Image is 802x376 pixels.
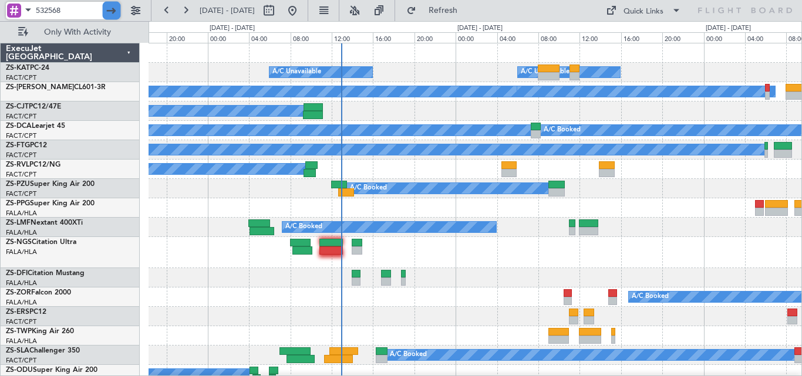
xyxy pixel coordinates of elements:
[579,32,621,43] div: 12:00
[456,32,497,43] div: 00:00
[6,270,28,277] span: ZS-DFI
[6,200,30,207] span: ZS-PPG
[745,32,786,43] div: 04:00
[6,112,36,121] a: FACT/CPT
[6,328,74,335] a: ZS-TWPKing Air 260
[621,32,662,43] div: 16:00
[6,181,30,188] span: ZS-PZU
[6,337,37,345] a: FALA/HLA
[6,103,29,110] span: ZS-CJT
[6,161,60,168] a: ZS-RVLPC12/NG
[415,32,456,43] div: 20:00
[6,189,36,198] a: FACT/CPT
[6,289,71,296] a: ZS-ZORFalcon 2000
[6,219,83,226] a: ZS-LMFNextant 400XTi
[390,346,427,364] div: A/C Booked
[6,309,46,316] a: ZS-ERSPC12
[6,298,37,307] a: FALA/HLA
[332,32,373,43] div: 12:00
[6,248,37,256] a: FALA/HLA
[6,317,36,326] a: FACT/CPT
[419,6,468,15] span: Refresh
[662,32,703,43] div: 20:00
[6,170,36,179] a: FACT/CPT
[706,23,751,33] div: [DATE] - [DATE]
[632,288,669,306] div: A/C Booked
[167,32,208,43] div: 20:00
[350,179,387,197] div: A/C Booked
[538,32,579,43] div: 08:00
[6,161,29,168] span: ZS-RVL
[600,1,687,20] button: Quick Links
[6,84,106,91] a: ZS-[PERSON_NAME]CL601-3R
[6,200,95,207] a: ZS-PPGSuper King Air 200
[6,289,31,296] span: ZS-ZOR
[544,121,581,139] div: A/C Booked
[13,23,127,42] button: Only With Activity
[521,63,570,81] div: A/C Unavailable
[704,32,745,43] div: 00:00
[6,219,31,226] span: ZS-LMF
[249,32,290,43] div: 04:00
[31,28,124,36] span: Only With Activity
[6,142,30,149] span: ZS-FTG
[6,228,37,237] a: FALA/HLA
[624,6,663,18] div: Quick Links
[6,309,29,316] span: ZS-ERS
[210,23,255,33] div: [DATE] - [DATE]
[272,63,321,81] div: A/C Unavailable
[6,142,47,149] a: ZS-FTGPC12
[208,32,249,43] div: 00:00
[6,151,36,160] a: FACT/CPT
[36,2,103,19] input: Trip Number
[401,1,471,20] button: Refresh
[6,123,32,130] span: ZS-DCA
[6,123,65,130] a: ZS-DCALearjet 45
[6,356,36,365] a: FACT/CPT
[6,103,61,110] a: ZS-CJTPC12/47E
[6,73,36,82] a: FACT/CPT
[6,347,29,354] span: ZS-SLA
[6,65,49,72] a: ZS-KATPC-24
[6,239,76,246] a: ZS-NGSCitation Ultra
[6,347,80,354] a: ZS-SLAChallenger 350
[373,32,414,43] div: 16:00
[6,270,85,277] a: ZS-DFICitation Mustang
[6,65,30,72] span: ZS-KAT
[457,23,503,33] div: [DATE] - [DATE]
[6,328,32,335] span: ZS-TWP
[291,32,332,43] div: 08:00
[497,32,538,43] div: 04:00
[6,181,95,188] a: ZS-PZUSuper King Air 200
[6,131,36,140] a: FACT/CPT
[6,84,74,91] span: ZS-[PERSON_NAME]
[6,367,97,374] a: ZS-ODUSuper King Air 200
[6,279,37,287] a: FALA/HLA
[285,218,322,236] div: A/C Booked
[200,5,255,16] span: [DATE] - [DATE]
[6,367,33,374] span: ZS-ODU
[6,239,32,246] span: ZS-NGS
[6,209,37,218] a: FALA/HLA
